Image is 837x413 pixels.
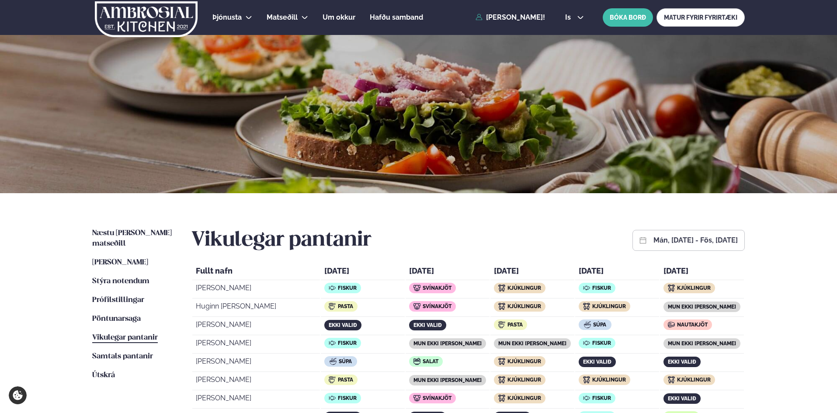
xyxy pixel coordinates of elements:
[603,8,653,27] button: BÓKA BORÐ
[507,358,541,364] span: Kjúklingur
[668,359,696,365] span: ekki valið
[498,376,505,383] img: icon img
[92,229,172,247] span: Næstu [PERSON_NAME] matseðill
[583,359,611,365] span: ekki valið
[338,285,357,291] span: Fiskur
[668,321,675,328] img: icon img
[370,13,423,21] span: Hafðu samband
[323,13,355,21] span: Um okkur
[192,299,320,317] td: Huginn [PERSON_NAME]
[507,303,541,309] span: Kjúklingur
[92,314,141,324] a: Pöntunarsaga
[92,276,149,287] a: Stýra notendum
[413,340,482,347] span: mun ekki [PERSON_NAME]
[92,371,115,379] span: Útskrá
[668,340,736,347] span: mun ekki [PERSON_NAME]
[476,14,545,21] a: [PERSON_NAME]!
[92,333,158,343] a: Vikulegar pantanir
[660,264,744,280] th: [DATE]
[338,340,357,346] span: Fiskur
[498,303,505,310] img: icon img
[668,376,675,383] img: icon img
[329,303,336,310] img: icon img
[592,340,611,346] span: Fiskur
[583,395,590,402] img: icon img
[413,358,420,365] img: icon img
[423,358,438,364] span: Salat
[338,395,357,401] span: Fiskur
[592,285,611,291] span: Fiskur
[338,303,353,309] span: Pasta
[192,264,320,280] th: Fullt nafn
[94,1,198,37] img: logo
[92,278,149,285] span: Stýra notendum
[583,303,590,310] img: icon img
[406,264,490,280] th: [DATE]
[192,391,320,409] td: [PERSON_NAME]
[677,322,708,328] span: Nautakjöt
[330,358,337,365] img: icon img
[656,8,745,27] a: MATUR FYRIR FYRIRTÆKI
[584,321,591,328] img: icon img
[192,318,320,335] td: [PERSON_NAME]
[423,303,451,309] span: Svínakjöt
[423,285,451,291] span: Svínakjöt
[92,334,158,341] span: Vikulegar pantanir
[192,281,320,298] td: [PERSON_NAME]
[92,259,148,266] span: [PERSON_NAME]
[370,12,423,23] a: Hafðu samband
[413,303,420,310] img: icon img
[92,370,115,381] a: Útskrá
[413,395,420,402] img: icon img
[329,340,336,347] img: icon img
[423,395,451,401] span: Svínakjöt
[583,340,590,347] img: icon img
[507,377,541,383] span: Kjúklingur
[321,264,405,280] th: [DATE]
[575,264,659,280] th: [DATE]
[329,376,336,383] img: icon img
[92,228,174,249] a: Næstu [PERSON_NAME] matseðill
[592,395,611,401] span: Fiskur
[507,322,523,328] span: Pasta
[92,296,144,304] span: Prófílstillingar
[92,315,141,323] span: Pöntunarsaga
[92,351,153,362] a: Samtals pantanir
[583,376,590,383] img: icon img
[338,377,353,383] span: Pasta
[92,295,144,305] a: Prófílstillingar
[507,395,541,401] span: Kjúklingur
[192,336,320,354] td: [PERSON_NAME]
[498,285,505,292] img: icon img
[413,377,482,383] span: mun ekki [PERSON_NAME]
[92,353,153,360] span: Samtals pantanir
[498,340,566,347] span: mun ekki [PERSON_NAME]
[323,12,355,23] a: Um okkur
[212,13,242,21] span: Þjónusta
[498,321,505,328] img: icon img
[498,358,505,365] img: icon img
[191,228,372,253] h2: Vikulegar pantanir
[212,12,242,23] a: Þjónusta
[592,377,626,383] span: Kjúklingur
[565,14,573,21] span: is
[668,304,736,310] span: mun ekki [PERSON_NAME]
[677,377,711,383] span: Kjúklingur
[593,322,606,328] span: Súpa
[267,13,298,21] span: Matseðill
[507,285,541,291] span: Kjúklingur
[192,354,320,372] td: [PERSON_NAME]
[413,322,442,328] span: ekki valið
[329,395,336,402] img: icon img
[490,264,574,280] th: [DATE]
[413,285,420,292] img: icon img
[92,257,148,268] a: [PERSON_NAME]
[583,285,590,292] img: icon img
[9,386,27,404] a: Cookie settings
[267,12,298,23] a: Matseðill
[653,237,738,244] button: mán, [DATE] - fös, [DATE]
[668,396,696,402] span: ekki valið
[498,395,505,402] img: icon img
[329,322,357,328] span: ekki valið
[668,285,675,292] img: icon img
